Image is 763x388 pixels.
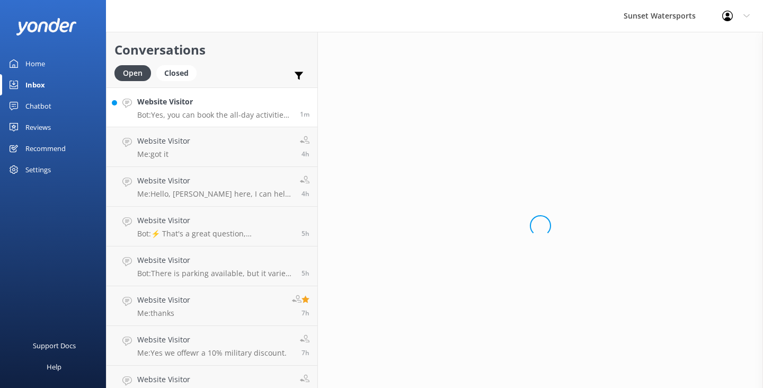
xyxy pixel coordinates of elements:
h4: Website Visitor [137,215,294,226]
p: Me: Yes we offewr a 10% military discount. [137,348,287,358]
h2: Conversations [114,40,309,60]
div: Help [47,356,61,377]
h4: Website Visitor [137,96,292,108]
div: Closed [156,65,197,81]
a: Website VisitorMe:Yes we offewr a 10% military discount.7h [107,326,317,366]
a: Website VisitorMe:got it4h [107,127,317,167]
div: Recommend [25,138,66,159]
a: Open [114,67,156,78]
h4: Website Visitor [137,175,292,187]
div: Home [25,53,45,74]
img: yonder-white-logo.png [16,18,77,36]
p: Bot: ⚡ That's a great question, unfortunately I do not know the answer. I'm going to reach out to... [137,229,294,239]
a: Website VisitorMe:Hello, [PERSON_NAME] here, I can help you with your question. Are you looking t... [107,167,317,207]
a: Website VisitorBot:Yes, you can book the all-day activities one day before, but we strongly recom... [107,87,317,127]
h4: Website Visitor [137,374,190,385]
p: Me: got it [137,149,190,159]
p: Me: Hello, [PERSON_NAME] here, I can help you with your question. Are you looking to do a private... [137,189,292,199]
span: Aug 26 2025 02:23pm (UTC -05:00) America/Cancun [301,348,309,357]
p: Bot: Yes, you can book the all-day activities one day before, but we strongly recommend booking i... [137,110,292,120]
a: Website VisitorMe:thanks7h [107,286,317,326]
span: Aug 26 2025 04:19pm (UTC -05:00) America/Cancun [301,269,309,278]
h4: Website Visitor [137,135,190,147]
span: Aug 26 2025 04:19pm (UTC -05:00) America/Cancun [301,229,309,238]
p: Bot: There is parking available, but it varies by location. For tours departing from [STREET_ADDR... [137,269,294,278]
h4: Website Visitor [137,294,190,306]
a: Website VisitorBot:⚡ That's a great question, unfortunately I do not know the answer. I'm going t... [107,207,317,246]
a: Website VisitorBot:There is parking available, but it varies by location. For tours departing fro... [107,246,317,286]
span: Aug 26 2025 05:09pm (UTC -05:00) America/Cancun [301,189,309,198]
h4: Website Visitor [137,334,287,346]
div: Open [114,65,151,81]
span: Aug 26 2025 09:31pm (UTC -05:00) America/Cancun [300,110,309,119]
div: Support Docs [33,335,76,356]
div: Inbox [25,74,45,95]
div: Reviews [25,117,51,138]
div: Chatbot [25,95,51,117]
span: Aug 26 2025 02:23pm (UTC -05:00) America/Cancun [301,308,309,318]
div: Settings [25,159,51,180]
a: Closed [156,67,202,78]
span: Aug 26 2025 05:19pm (UTC -05:00) America/Cancun [301,149,309,158]
h4: Website Visitor [137,254,294,266]
p: Me: thanks [137,308,190,318]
